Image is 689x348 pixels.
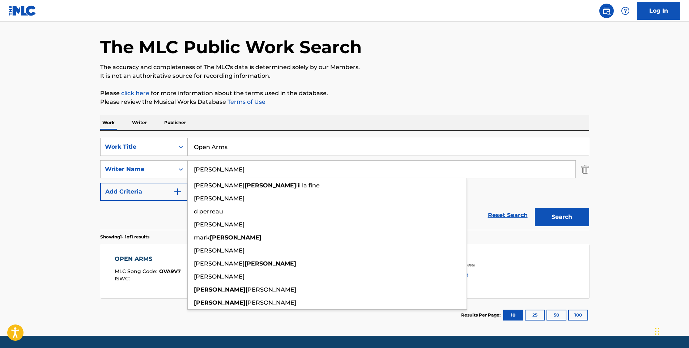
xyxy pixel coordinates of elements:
[115,255,181,263] div: OPEN ARMS
[194,182,244,189] span: [PERSON_NAME]
[461,312,502,318] p: Results Per Page:
[244,182,296,189] strong: [PERSON_NAME]
[535,208,589,226] button: Search
[121,90,149,97] a: click here
[621,7,630,15] img: help
[100,98,589,106] p: Please review the Musical Works Database
[100,115,117,130] p: Work
[100,36,362,58] h1: The MLC Public Work Search
[602,7,611,15] img: search
[100,138,589,230] form: Search Form
[194,299,246,306] strong: [PERSON_NAME]
[194,273,244,280] span: [PERSON_NAME]
[484,207,531,223] a: Reset Search
[194,208,223,215] span: d perreau
[100,89,589,98] p: Please for more information about the terms used in the database.
[599,4,614,18] a: Public Search
[618,4,633,18] div: Help
[194,286,246,293] strong: [PERSON_NAME]
[100,234,149,240] p: Showing 1 - 1 of 1 results
[194,221,244,228] span: [PERSON_NAME]
[194,260,244,267] span: [PERSON_NAME]
[100,183,188,201] button: Add Criteria
[162,115,188,130] p: Publisher
[100,72,589,80] p: It is not an authoritative source for recording information.
[246,299,296,306] span: [PERSON_NAME]
[568,310,588,321] button: 100
[159,268,181,275] span: OVA9V7
[194,247,244,254] span: [PERSON_NAME]
[9,5,37,16] img: MLC Logo
[525,310,545,321] button: 25
[100,244,589,298] a: OPEN ARMSMLC Song Code:OVA9V7ISWC:Writers (2)[PERSON_NAME], [PERSON_NAME]Recording Artists (2569)...
[115,275,132,282] span: ISWC :
[105,165,170,174] div: Writer Name
[655,321,659,342] div: Drag
[546,310,566,321] button: 50
[100,63,589,72] p: The accuracy and completeness of The MLC's data is determined solely by our Members.
[246,286,296,293] span: [PERSON_NAME]
[226,98,265,105] a: Terms of Use
[653,313,689,348] iframe: Chat Widget
[173,187,182,196] img: 9d2ae6d4665cec9f34b9.svg
[105,143,170,151] div: Work Title
[194,234,210,241] span: mark
[296,182,320,189] span: iii la fine
[503,310,523,321] button: 10
[244,260,296,267] strong: [PERSON_NAME]
[581,160,589,178] img: Delete Criterion
[194,195,244,202] span: [PERSON_NAME]
[130,115,149,130] p: Writer
[637,2,680,20] a: Log In
[115,268,159,275] span: MLC Song Code :
[210,234,261,241] strong: [PERSON_NAME]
